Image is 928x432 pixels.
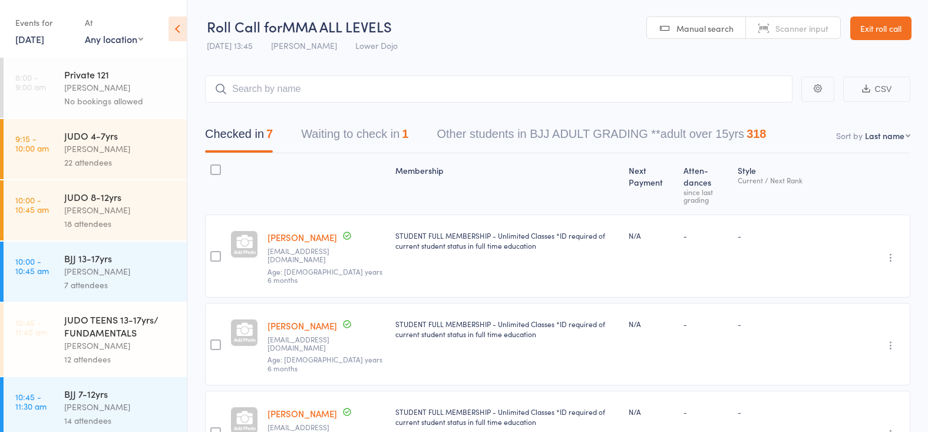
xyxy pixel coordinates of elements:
[4,180,187,240] a: 10:00 -10:45 amJUDO 8-12yrs[PERSON_NAME]18 attendees
[267,335,386,352] small: brovko10@yahoo.co.uk
[738,176,815,184] div: Current / Next Rank
[676,22,734,34] span: Manual search
[64,156,177,169] div: 22 attendees
[738,319,815,329] div: -
[683,319,728,329] div: -
[15,134,49,153] time: 9:15 - 10:00 am
[15,195,49,214] time: 10:00 - 10:45 am
[683,188,728,203] div: since last grading
[266,127,273,140] div: 7
[683,407,728,417] div: -
[267,354,382,372] span: Age: [DEMOGRAPHIC_DATA] years 6 months
[282,17,392,36] span: MMA ALL LEVELS
[64,203,177,217] div: [PERSON_NAME]
[15,392,47,411] time: 10:45 - 11:30 am
[207,39,253,51] span: [DATE] 13:45
[64,190,177,203] div: JUDO 8-12yrs
[64,265,177,278] div: [PERSON_NAME]
[64,414,177,427] div: 14 attendees
[271,39,337,51] span: [PERSON_NAME]
[15,318,47,337] time: 10:45 - 11:45 am
[85,13,143,32] div: At
[15,13,73,32] div: Events for
[15,256,49,275] time: 10:00 - 10:45 am
[629,230,674,240] div: N/A
[15,72,46,91] time: 8:00 - 9:00 am
[4,58,187,118] a: 8:00 -9:00 amPrivate 121[PERSON_NAME]No bookings allowed
[267,247,386,264] small: jeongwooahn28@gmail.com
[738,407,815,417] div: -
[267,231,337,243] a: [PERSON_NAME]
[624,159,679,209] div: Next Payment
[207,17,282,36] span: Roll Call for
[64,94,177,108] div: No bookings allowed
[775,22,828,34] span: Scanner input
[64,400,177,414] div: [PERSON_NAME]
[85,32,143,45] div: Any location
[629,407,674,417] div: N/A
[64,313,177,339] div: JUDO TEENS 13-17yrs/ FUNDAMENTALS
[205,75,792,103] input: Search by name
[395,230,619,250] div: STUDENT FULL MEMBERSHIP - Unlimited Classes *ID required of current student status in full time e...
[4,242,187,302] a: 10:00 -10:45 amBJJ 13-17yrs[PERSON_NAME]7 attendees
[64,387,177,400] div: BJJ 7-12yrs
[747,127,766,140] div: 318
[267,266,382,285] span: Age: [DEMOGRAPHIC_DATA] years 6 months
[301,121,408,153] button: Waiting to check in1
[267,319,337,332] a: [PERSON_NAME]
[64,252,177,265] div: BJJ 13-17yrs
[402,127,408,140] div: 1
[64,352,177,366] div: 12 attendees
[836,130,863,141] label: Sort by
[64,129,177,142] div: JUDO 4-7yrs
[64,68,177,81] div: Private 121
[865,130,904,141] div: Last name
[683,230,728,240] div: -
[738,230,815,240] div: -
[395,319,619,339] div: STUDENT FULL MEMBERSHIP - Unlimited Classes *ID required of current student status in full time e...
[629,319,674,329] div: N/A
[679,159,732,209] div: Atten­dances
[355,39,398,51] span: Lower Dojo
[64,278,177,292] div: 7 attendees
[733,159,820,209] div: Style
[391,159,624,209] div: Membership
[64,142,177,156] div: [PERSON_NAME]
[850,17,912,40] a: Exit roll call
[395,407,619,427] div: STUDENT FULL MEMBERSHIP - Unlimited Classes *ID required of current student status in full time e...
[843,77,910,102] button: CSV
[64,81,177,94] div: [PERSON_NAME]
[205,121,273,153] button: Checked in7
[64,217,177,230] div: 18 attendees
[64,339,177,352] div: [PERSON_NAME]
[4,303,187,376] a: 10:45 -11:45 amJUDO TEENS 13-17yrs/ FUNDAMENTALS[PERSON_NAME]12 attendees
[267,407,337,420] a: [PERSON_NAME]
[15,32,44,45] a: [DATE]
[437,121,766,153] button: Other students in BJJ ADULT GRADING **adult over 15yrs318
[4,119,187,179] a: 9:15 -10:00 amJUDO 4-7yrs[PERSON_NAME]22 attendees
